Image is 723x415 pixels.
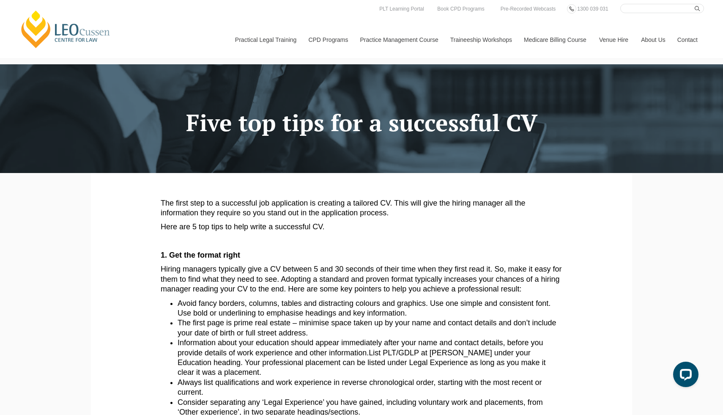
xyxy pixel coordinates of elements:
[575,4,610,14] a: 1300 039 031
[635,22,671,58] a: About Us
[518,22,593,58] a: Medicare Billing Course
[178,319,556,337] span: The first page is prime real estate – minimise space taken up by your name and contact details an...
[671,22,704,58] a: Contact
[178,378,542,396] span: Always list qualifications and work experience in reverse chronological order, starting with the ...
[161,265,561,293] span: Hiring managers typically give a CV between 5 and 30 seconds of their time when they first read i...
[444,22,518,58] a: Traineeship Workshops
[498,4,558,14] a: Pre-Recorded Webcasts
[229,22,302,58] a: Practical Legal Training
[161,222,562,232] p: Here are 5 top tips to help write a successful CV.
[161,198,562,218] p: The first step to a successful job application is creating a tailored CV. This will give the hiri...
[577,6,608,12] span: 1300 039 031
[178,299,550,317] span: Avoid fancy borders, columns, tables and distracting colours and graphics. Use one simple and con...
[593,22,635,58] a: Venue Hire
[666,358,702,394] iframe: LiveChat chat widget
[354,22,444,58] a: Practice Management Course
[377,4,426,14] a: PLT Learning Portal
[97,110,626,136] h1: Five top tips for a successful CV
[178,338,543,357] span: Information about your education should appear immediately after your name and contact details, b...
[178,349,546,377] span: List PLT/GDLP at [PERSON_NAME] under your Education heading. Your professional placement can be l...
[435,4,486,14] a: Book CPD Programs
[19,9,112,49] a: [PERSON_NAME] Centre for Law
[302,22,353,58] a: CPD Programs
[161,251,240,259] span: 1. Get the format right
